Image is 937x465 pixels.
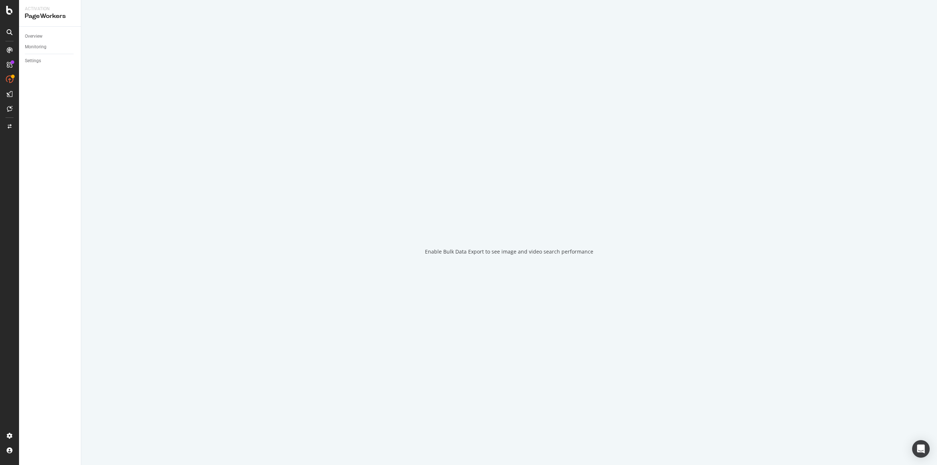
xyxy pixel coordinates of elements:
[25,33,76,40] a: Overview
[25,57,76,65] a: Settings
[25,57,41,65] div: Settings
[25,43,76,51] a: Monitoring
[425,248,593,255] div: Enable Bulk Data Export to see image and video search performance
[912,440,930,458] div: Open Intercom Messenger
[25,6,75,12] div: Activation
[25,43,46,51] div: Monitoring
[25,33,42,40] div: Overview
[25,12,75,20] div: PageWorkers
[483,210,535,236] div: animation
